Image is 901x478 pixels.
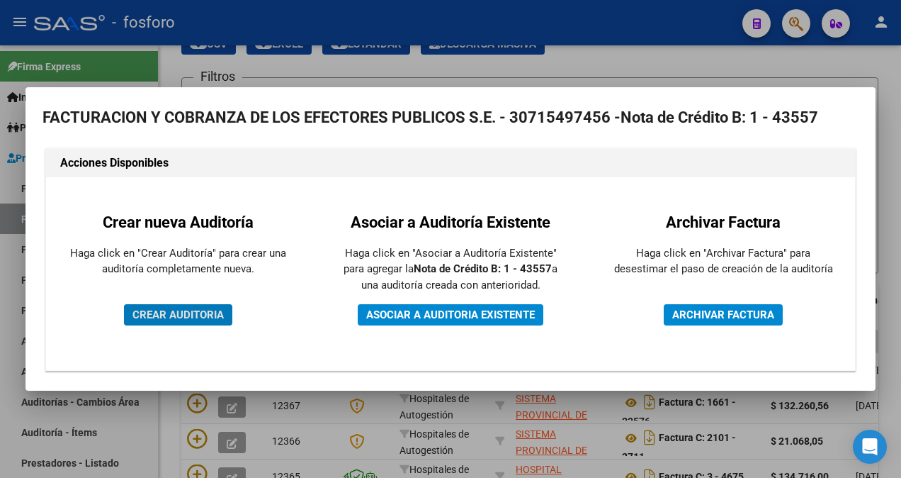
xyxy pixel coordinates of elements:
[414,262,552,275] strong: Nota de Crédito B: 1 - 43557
[613,245,833,277] p: Haga click en "Archivar Factura" para desestimar el paso de creación de la auditoría
[42,104,858,131] h2: FACTURACION Y COBRANZA DE LOS EFECTORES PUBLICOS S.E. - 30715497456 -
[613,211,833,234] h2: Archivar Factura
[341,211,560,234] h2: Asociar a Auditoría Existente
[853,430,887,464] div: Open Intercom Messenger
[366,309,535,321] span: ASOCIAR A AUDITORIA EXISTENTE
[672,309,774,321] span: ARCHIVAR FACTURA
[620,109,818,126] strong: Nota de Crédito B: 1 - 43557
[341,245,560,294] p: Haga click en "Asociar a Auditoría Existente" para agregar la a una auditoría creada con anterior...
[68,211,288,234] h2: Crear nueva Auditoría
[68,245,288,277] p: Haga click en "Crear Auditoría" para crear una auditoría completamente nueva.
[664,304,783,326] button: ARCHIVAR FACTURA
[60,155,841,172] h1: Acciones Disponibles
[358,304,543,326] button: ASOCIAR A AUDITORIA EXISTENTE
[132,309,224,321] span: CREAR AUDITORIA
[124,304,232,326] button: CREAR AUDITORIA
